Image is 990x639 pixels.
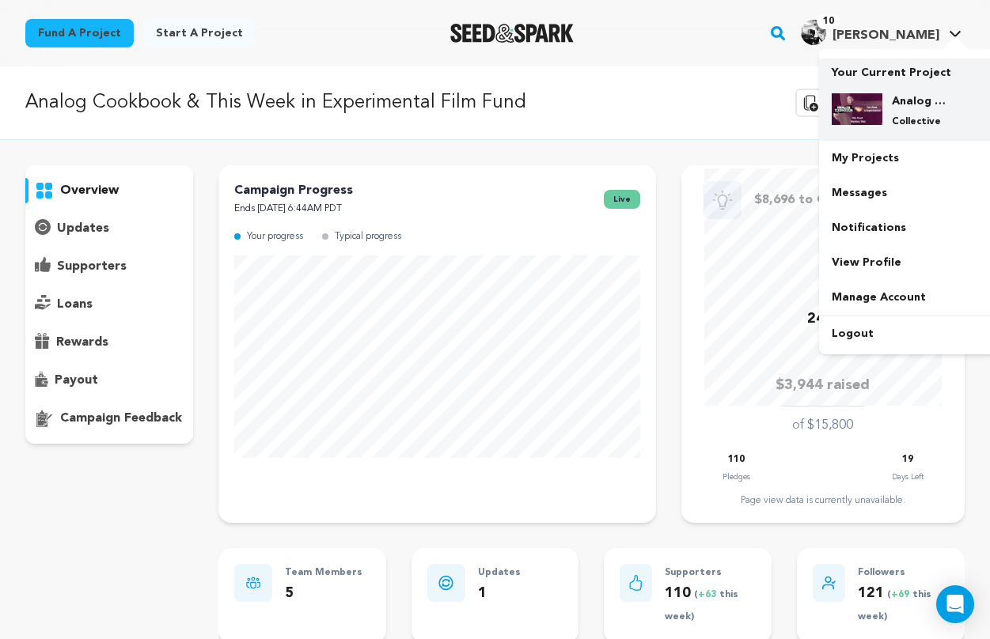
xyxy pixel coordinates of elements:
[25,19,134,47] a: Fund a project
[25,89,526,117] p: Analog Cookbook & This Week in Experimental Film Fund
[697,494,949,507] div: Page view data is currently unavailable.
[801,20,826,45] img: KatieRedScarlett.jpg
[792,416,853,435] p: of $15,800
[858,582,949,628] p: 121
[60,181,119,200] p: overview
[25,330,193,355] button: rewards
[25,368,193,393] button: payout
[798,17,965,50] span: Kate H.'s Profile
[450,24,575,43] img: Seed&Spark Logo Dark Mode
[833,29,939,42] span: [PERSON_NAME]
[56,333,108,352] p: rewards
[891,590,912,599] span: +69
[832,93,882,125] img: 5ec6005d8ea195fa.jpg
[57,295,93,314] p: loans
[478,582,521,605] p: 1
[698,590,719,599] span: +63
[57,257,127,276] p: supporters
[801,20,939,45] div: Kate H.'s Profile
[817,13,840,29] span: 10
[858,590,931,622] span: ( this week)
[892,93,949,109] h4: Analog Cookbook & This Week in Experimental Film Fund
[892,115,949,128] p: Collective
[25,406,193,431] button: campaign feedback
[902,451,913,469] p: 19
[604,190,640,209] span: live
[665,582,756,628] p: 110
[798,17,965,45] a: Kate H.'s Profile
[25,216,193,241] button: updates
[25,292,193,317] button: loans
[892,469,924,485] p: Days Left
[143,19,256,47] a: Start a project
[234,181,353,200] p: Campaign Progress
[665,564,756,582] p: Supporters
[450,24,575,43] a: Seed&Spark Homepage
[55,371,98,390] p: payout
[25,178,193,203] button: overview
[665,590,738,622] span: ( this week)
[335,228,401,246] p: Typical progress
[285,564,362,582] p: Team Members
[25,254,193,279] button: supporters
[728,451,745,469] p: 110
[807,308,839,331] p: 24%
[478,564,521,582] p: Updates
[57,219,109,238] p: updates
[234,200,353,218] p: Ends [DATE] 6:44AM PDT
[858,564,949,582] p: Followers
[832,59,984,81] p: Your Current Project
[936,585,974,623] div: Open Intercom Messenger
[247,228,303,246] p: Your progress
[832,59,984,141] a: Your Current Project Analog Cookbook & This Week in Experimental Film Fund Collective
[285,582,362,605] p: 5
[723,469,750,485] p: Pledges
[60,409,182,428] p: campaign feedback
